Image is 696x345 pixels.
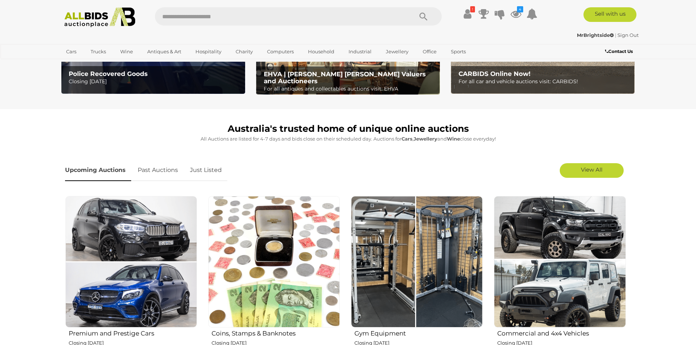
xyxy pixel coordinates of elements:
[615,32,616,38] span: |
[86,46,111,58] a: Trucks
[264,70,426,85] b: EHVA | [PERSON_NAME] [PERSON_NAME] Valuers and Auctioneers
[61,46,81,58] a: Cars
[510,7,521,20] a: 4
[256,21,440,95] a: EHVA | Evans Hastings Valuers and Auctioneers EHVA | [PERSON_NAME] [PERSON_NAME] Valuers and Auct...
[354,328,483,337] h2: Gym Equipment
[212,328,340,337] h2: Coins, Stamps & Banknotes
[405,7,442,26] button: Search
[208,196,340,327] img: Coins, Stamps & Banknotes
[231,46,258,58] a: Charity
[191,46,226,58] a: Hospitality
[344,46,376,58] a: Industrial
[402,136,412,142] strong: Cars
[446,46,471,58] a: Sports
[605,49,633,54] b: Contact Us
[69,70,148,77] b: Police Recovered Goods
[447,136,460,142] strong: Wine
[617,32,639,38] a: Sign Out
[69,328,197,337] h2: Premium and Prestige Cars
[65,135,631,143] p: All Auctions are listed for 4-7 days and bids close on their scheduled day. Auctions for , and cl...
[65,196,197,327] img: Premium and Prestige Cars
[65,124,631,134] h1: Australia's trusted home of unique online auctions
[264,84,436,93] p: For all antiques and collectables auctions visit: EHVA
[459,77,631,86] p: For all car and vehicle auctions visit: CARBIDS!
[60,7,140,27] img: Allbids.com.au
[605,47,635,55] a: Contact Us
[577,32,615,38] a: MrBrightside
[381,46,413,58] a: Jewellery
[69,77,241,86] p: Closing [DATE]
[115,46,138,58] a: Wine
[65,160,131,181] a: Upcoming Auctions
[185,160,227,181] a: Just Listed
[581,166,602,173] span: View All
[418,46,441,58] a: Office
[459,70,530,77] b: CARBIDS Online Now!
[497,328,625,337] h2: Commercial and 4x4 Vehicles
[583,7,636,22] a: Sell with us
[351,196,483,327] img: Gym Equipment
[414,136,437,142] strong: Jewellery
[262,46,298,58] a: Computers
[132,160,183,181] a: Past Auctions
[517,6,523,12] i: 4
[560,163,624,178] a: View All
[470,6,475,12] i: !
[61,58,123,70] a: [GEOGRAPHIC_DATA]
[303,46,339,58] a: Household
[494,196,625,327] img: Commercial and 4x4 Vehicles
[462,7,473,20] a: !
[142,46,186,58] a: Antiques & Art
[577,32,614,38] strong: MrBrightside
